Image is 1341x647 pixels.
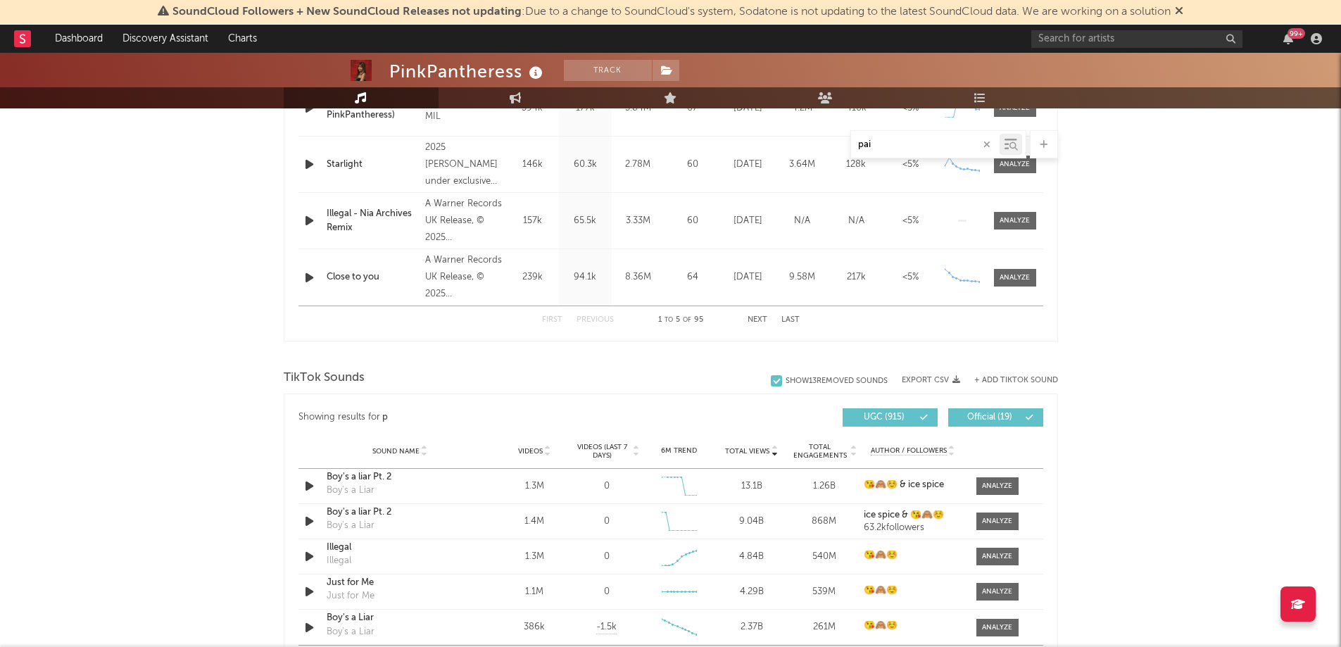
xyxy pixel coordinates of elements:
[864,551,898,560] strong: 😘🙈☺️
[683,317,691,323] span: of
[668,158,717,172] div: 60
[719,515,784,529] div: 9.04B
[668,214,717,228] div: 60
[327,519,374,533] div: Boy's a Liar
[564,60,652,81] button: Track
[502,620,567,634] div: 386k
[719,585,784,599] div: 4.29B
[574,443,631,460] span: Videos (last 7 days)
[562,158,608,172] div: 60.3k
[1283,33,1293,44] button: 99+
[851,139,1000,151] input: Search by song name or URL
[562,270,608,284] div: 94.1k
[871,446,947,456] span: Author / Followers
[425,252,502,303] div: A Warner Records UK Release, © 2025 PinkPantheress
[887,158,934,172] div: <5%
[974,377,1058,384] button: + Add TikTok Sound
[577,316,614,324] button: Previous
[864,586,898,595] strong: 😘🙈☺️
[781,316,800,324] button: Last
[615,158,661,172] div: 2.78M
[864,480,944,489] strong: 😘🙈☺️ & ice spice
[786,377,888,386] div: Show 13 Removed Sounds
[327,207,419,234] a: Illegal - Nia Archives Remix
[327,505,474,520] a: Boy's a liar Pt. 2
[719,620,784,634] div: 2.37B
[327,270,419,284] a: Close to you
[864,523,962,533] div: 63.2k followers
[791,550,857,564] div: 540M
[779,270,826,284] div: 9.58M
[372,447,420,456] span: Sound Name
[604,585,610,599] div: 0
[327,541,474,555] div: Illegal
[298,408,671,427] div: Showing results for
[724,214,772,228] div: [DATE]
[948,408,1043,427] button: Official(19)
[284,370,365,387] span: TikTok Sounds
[791,479,857,494] div: 1.26B
[833,214,880,228] div: N/A
[833,158,880,172] div: 128k
[604,479,610,494] div: 0
[502,479,567,494] div: 1.3M
[668,270,717,284] div: 64
[604,550,610,564] div: 0
[1175,6,1183,18] span: Dismiss
[864,586,962,596] a: 😘🙈☺️
[960,377,1058,384] button: + Add TikTok Sound
[510,158,555,172] div: 146k
[957,413,1022,422] span: Official ( 19 )
[327,470,474,484] a: Boy's a liar Pt. 2
[791,443,848,460] span: Total Engagements
[425,196,502,246] div: A Warner Records UK Release, © 2025 PinkPantheress
[779,214,826,228] div: N/A
[604,515,610,529] div: 0
[218,25,267,53] a: Charts
[502,515,567,529] div: 1.4M
[779,158,826,172] div: 3.64M
[327,158,419,172] a: Starlight
[382,409,388,426] div: p
[646,446,712,456] div: 6M Trend
[1031,30,1242,48] input: Search for artists
[502,550,567,564] div: 1.3M
[596,620,617,634] span: -1.5k
[791,620,857,634] div: 261M
[327,484,374,498] div: Boy's a Liar
[510,270,555,284] div: 239k
[1288,28,1305,39] div: 99 +
[510,214,555,228] div: 157k
[887,214,934,228] div: <5%
[327,576,474,590] a: Just for Me
[864,621,898,630] strong: 😘🙈☺️
[615,270,661,284] div: 8.36M
[518,447,543,456] span: Videos
[724,270,772,284] div: [DATE]
[843,408,938,427] button: UGC(915)
[113,25,218,53] a: Discovery Assistant
[502,585,567,599] div: 1.1M
[327,611,474,625] a: Boy's a Liar
[719,479,784,494] div: 13.1B
[327,625,374,639] div: Boy's a Liar
[389,60,546,83] div: PinkPantheress
[724,158,772,172] div: [DATE]
[902,376,960,384] button: Export CSV
[791,515,857,529] div: 868M
[172,6,522,18] span: SoundCloud Followers + New SoundCloud Releases not updating
[852,413,917,422] span: UGC ( 915 )
[864,510,944,520] strong: ice spice & 😘🙈☺️
[425,139,502,190] div: 2025 [PERSON_NAME] under exclusive license to XL Recordings Ltd
[327,554,351,568] div: Illegal
[542,316,562,324] button: First
[864,551,962,560] a: 😘🙈☺️
[327,589,374,603] div: Just for Me
[748,316,767,324] button: Next
[864,621,962,631] a: 😘🙈☺️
